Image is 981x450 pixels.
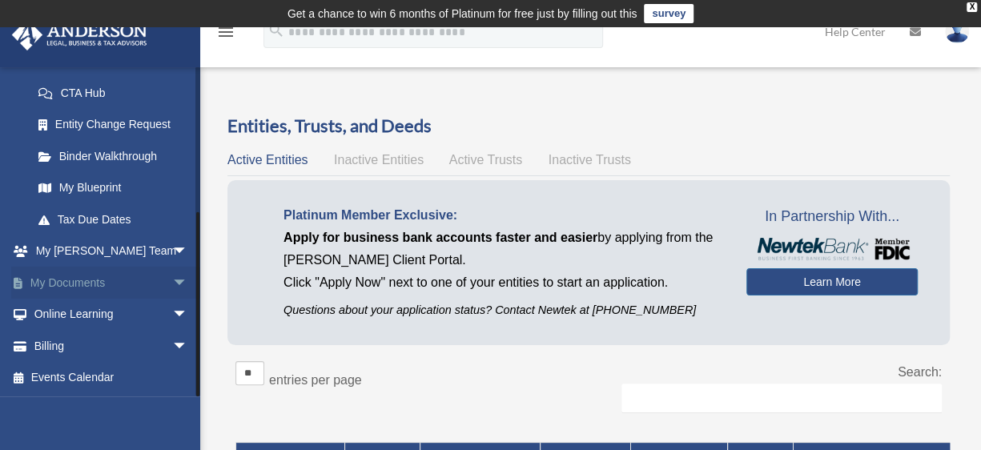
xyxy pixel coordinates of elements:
[22,140,204,172] a: Binder Walkthrough
[898,365,942,379] label: Search:
[11,235,212,267] a: My [PERSON_NAME] Teamarrow_drop_down
[283,227,722,271] p: by applying from the [PERSON_NAME] Client Portal.
[945,20,969,43] img: User Pic
[287,4,637,23] div: Get a chance to win 6 months of Platinum for free just by filling out this
[283,271,722,294] p: Click "Apply Now" next to one of your entities to start an application.
[11,362,212,394] a: Events Calendar
[644,4,694,23] a: survey
[22,203,204,235] a: Tax Due Dates
[11,267,212,299] a: My Documentsarrow_drop_down
[22,172,204,204] a: My Blueprint
[11,299,212,331] a: Online Learningarrow_drop_down
[267,22,285,39] i: search
[172,235,204,268] span: arrow_drop_down
[754,238,910,260] img: NewtekBankLogoSM.png
[22,77,204,109] a: CTA Hub
[283,231,597,244] span: Apply for business bank accounts faster and easier
[216,28,235,42] a: menu
[283,300,722,320] p: Questions about your application status? Contact Newtek at [PHONE_NUMBER]
[746,204,918,230] span: In Partnership With...
[172,299,204,331] span: arrow_drop_down
[269,373,362,387] label: entries per page
[334,153,424,167] span: Inactive Entities
[227,114,950,139] h3: Entities, Trusts, and Deeds
[11,330,212,362] a: Billingarrow_drop_down
[283,204,722,227] p: Platinum Member Exclusive:
[967,2,977,12] div: close
[7,19,152,50] img: Anderson Advisors Platinum Portal
[216,22,235,42] i: menu
[449,153,523,167] span: Active Trusts
[549,153,631,167] span: Inactive Trusts
[22,109,204,141] a: Entity Change Request
[172,267,204,299] span: arrow_drop_down
[227,153,308,167] span: Active Entities
[172,330,204,363] span: arrow_drop_down
[746,268,918,295] a: Learn More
